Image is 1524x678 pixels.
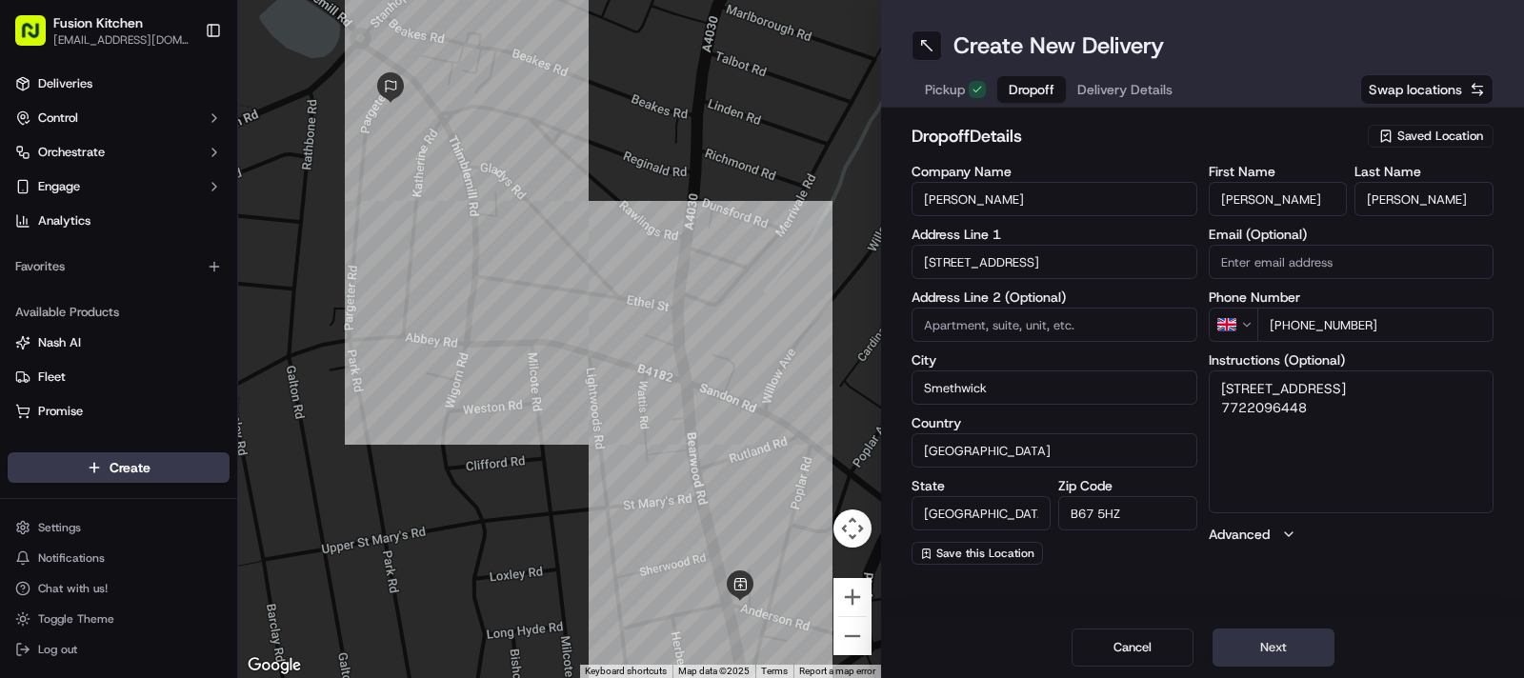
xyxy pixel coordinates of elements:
[8,8,197,53] button: Fusion Kitchen[EMAIL_ADDRESS][DOMAIN_NAME]
[8,636,230,663] button: Log out
[1209,182,1348,216] input: Enter first name
[8,606,230,632] button: Toggle Theme
[833,578,872,616] button: Zoom in
[295,243,347,266] button: See all
[38,334,81,351] span: Nash AI
[1368,123,1494,150] button: Saved Location
[585,665,667,678] button: Keyboard shortcuts
[19,328,50,358] img: Masood Aslam
[8,69,230,99] a: Deliveries
[1209,353,1494,367] label: Instructions (Optional)
[8,297,230,328] div: Available Products
[912,123,1356,150] h2: dropoff Details
[38,212,90,229] span: Analytics
[8,103,230,133] button: Control
[1213,628,1334,667] button: Next
[1209,228,1494,241] label: Email (Optional)
[38,581,108,596] span: Chat with us!
[912,245,1197,279] input: Enter address
[1360,74,1494,105] button: Swap locations
[40,181,74,215] img: 5e9a9d7314ff4150bce227a61376b483.jpg
[1209,165,1348,178] label: First Name
[833,509,872,548] button: Map camera controls
[912,182,1197,216] input: Enter company name
[19,247,128,262] div: Past conversations
[19,75,347,106] p: Welcome 👋
[19,181,53,215] img: 1736555255976-a54dd68f-1ca7-489b-9aae-adbdc363a1c4
[8,206,230,236] a: Analytics
[1397,128,1483,145] span: Saved Location
[19,18,57,56] img: Nash
[38,75,92,92] span: Deliveries
[53,32,190,48] button: [EMAIL_ADDRESS][DOMAIN_NAME]
[38,425,146,444] span: Knowledge Base
[912,308,1197,342] input: Apartment, suite, unit, etc.
[1257,308,1494,342] input: Enter phone number
[1209,245,1494,279] input: Enter email address
[169,346,208,361] span: [DATE]
[50,122,343,142] input: Got a question? Start typing here...
[38,550,105,566] span: Notifications
[1072,628,1193,667] button: Cancel
[59,294,154,309] span: [PERSON_NAME]
[38,520,81,535] span: Settings
[11,417,153,451] a: 📗Knowledge Base
[8,545,230,571] button: Notifications
[912,416,1197,429] label: Country
[833,617,872,655] button: Zoom out
[158,294,165,309] span: •
[86,181,312,200] div: Start new chat
[15,369,222,386] a: Fleet
[761,666,788,676] a: Terms (opens in new tab)
[38,611,114,627] span: Toggle Theme
[86,200,262,215] div: We're available if you need us!
[1009,80,1054,99] span: Dropoff
[8,362,230,392] button: Fleet
[912,290,1197,304] label: Address Line 2 (Optional)
[38,144,105,161] span: Orchestrate
[38,178,80,195] span: Engage
[19,427,34,442] div: 📗
[110,458,150,477] span: Create
[38,347,53,362] img: 1736555255976-a54dd68f-1ca7-489b-9aae-adbdc363a1c4
[1209,525,1270,544] label: Advanced
[180,425,306,444] span: API Documentation
[161,427,176,442] div: 💻
[936,546,1034,561] span: Save this Location
[169,294,208,309] span: [DATE]
[38,295,53,310] img: 1736555255976-a54dd68f-1ca7-489b-9aae-adbdc363a1c4
[1058,496,1197,530] input: Enter zip code
[19,276,50,307] img: Liam S.
[190,471,231,486] span: Pylon
[1058,479,1197,492] label: Zip Code
[1209,370,1494,513] textarea: [STREET_ADDRESS] 7722096448
[912,370,1197,405] input: Enter city
[153,417,313,451] a: 💻API Documentation
[1354,165,1494,178] label: Last Name
[15,403,222,420] a: Promise
[925,80,965,99] span: Pickup
[1209,525,1494,544] button: Advanced
[1369,80,1462,99] span: Swap locations
[15,334,222,351] a: Nash AI
[8,514,230,541] button: Settings
[38,369,66,386] span: Fleet
[678,666,750,676] span: Map data ©2025
[158,346,165,361] span: •
[8,171,230,202] button: Engage
[953,30,1164,61] h1: Create New Delivery
[8,251,230,282] div: Favorites
[134,470,231,486] a: Powered byPylon
[8,137,230,168] button: Orchestrate
[912,165,1197,178] label: Company Name
[324,187,347,209] button: Start new chat
[912,228,1197,241] label: Address Line 1
[1209,290,1494,304] label: Phone Number
[38,403,83,420] span: Promise
[53,13,143,32] span: Fusion Kitchen
[799,666,875,676] a: Report a map error
[38,110,78,127] span: Control
[912,433,1197,468] input: Enter country
[1077,80,1173,99] span: Delivery Details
